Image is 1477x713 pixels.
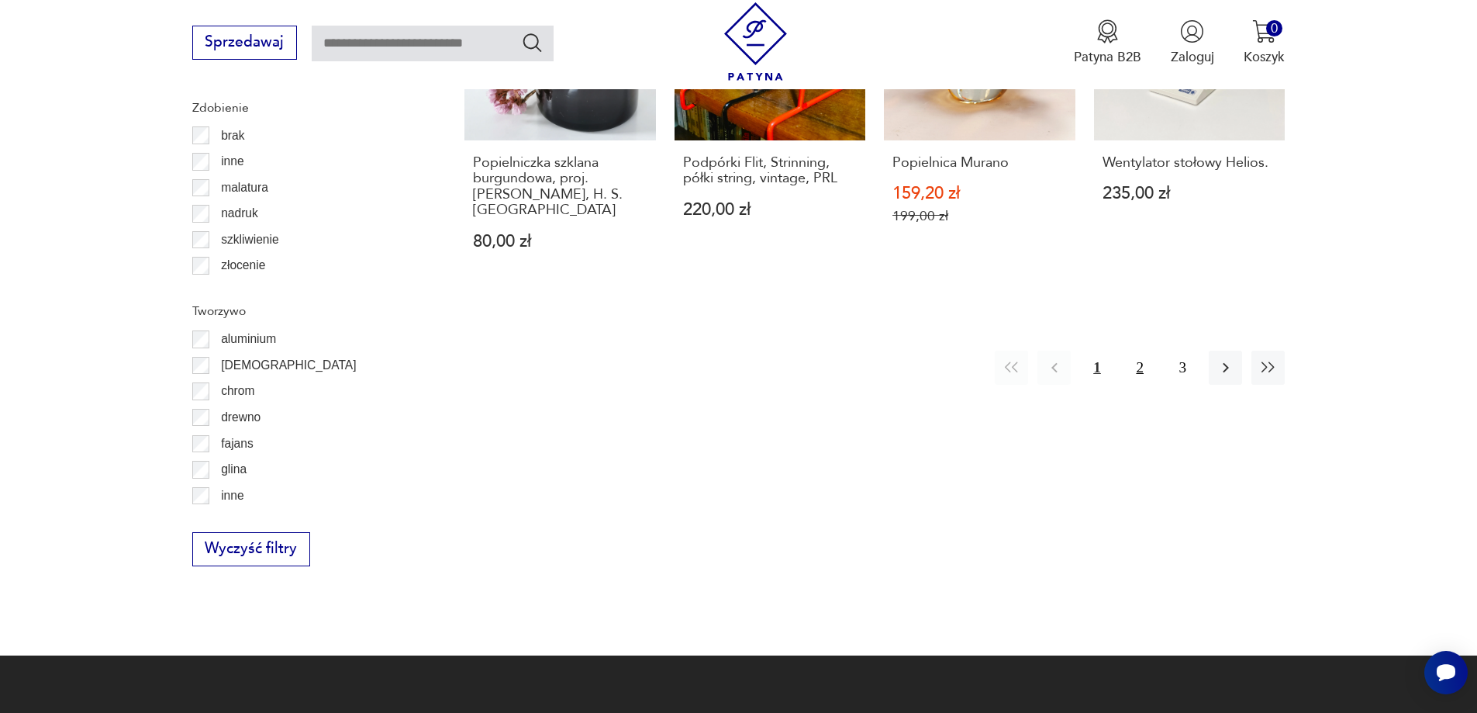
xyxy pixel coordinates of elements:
p: kamień [221,511,260,531]
p: fajans [221,434,254,454]
p: Zaloguj [1171,48,1214,66]
button: Zaloguj [1171,19,1214,66]
p: 159,20 zł [892,185,1067,202]
p: 199,00 zł [892,208,1067,224]
p: szkliwienie [221,230,279,250]
p: 80,00 zł [473,234,647,250]
div: 0 [1266,20,1282,36]
p: chrom [221,381,254,401]
h3: Popielniczka szklana burgundowa, proj. [PERSON_NAME], H. S. [GEOGRAPHIC_DATA] [473,155,647,219]
h3: Popielnica Murano [892,155,1067,171]
h3: Podpórki Flit, Strinning, półki string, vintage, PRL [683,155,858,187]
p: inne [221,151,243,171]
p: Patyna B2B [1074,48,1141,66]
p: nadruk [221,203,258,223]
img: Ikonka użytkownika [1180,19,1204,43]
p: Tworzywo [192,301,420,321]
p: złocenie [221,255,265,275]
p: 235,00 zł [1103,185,1277,202]
img: Ikona koszyka [1252,19,1276,43]
p: glina [221,459,247,479]
button: 2 [1123,351,1157,384]
img: Ikona medalu [1096,19,1120,43]
button: Sprzedawaj [192,26,297,60]
iframe: Smartsupp widget button [1424,651,1468,694]
button: Patyna B2B [1074,19,1141,66]
button: 1 [1080,351,1113,384]
button: 3 [1166,351,1199,384]
button: Szukaj [521,31,544,54]
p: inne [221,486,243,506]
p: 220,00 zł [683,202,858,218]
p: malatura [221,178,268,198]
p: aluminium [221,329,276,349]
p: [DEMOGRAPHIC_DATA] [221,355,356,376]
button: 0Koszyk [1244,19,1285,66]
p: brak [221,126,244,146]
p: drewno [221,407,261,427]
h3: Wentylator stołowy Helios. [1103,155,1277,171]
p: Koszyk [1244,48,1285,66]
a: Ikona medaluPatyna B2B [1074,19,1141,66]
img: Patyna - sklep z meblami i dekoracjami vintage [716,2,795,81]
p: Zdobienie [192,98,420,118]
button: Wyczyść filtry [192,532,310,566]
a: Sprzedawaj [192,37,297,50]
